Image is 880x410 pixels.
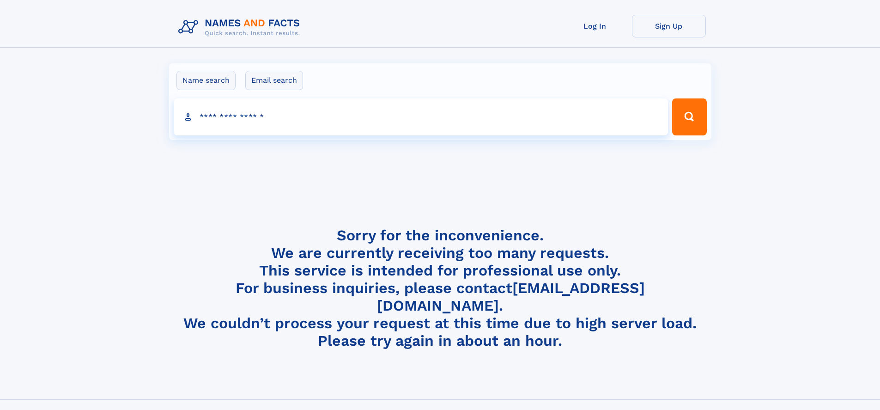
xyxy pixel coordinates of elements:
[176,71,236,90] label: Name search
[175,15,308,40] img: Logo Names and Facts
[632,15,706,37] a: Sign Up
[174,98,668,135] input: search input
[245,71,303,90] label: Email search
[175,226,706,350] h4: Sorry for the inconvenience. We are currently receiving too many requests. This service is intend...
[558,15,632,37] a: Log In
[377,279,645,314] a: [EMAIL_ADDRESS][DOMAIN_NAME]
[672,98,706,135] button: Search Button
